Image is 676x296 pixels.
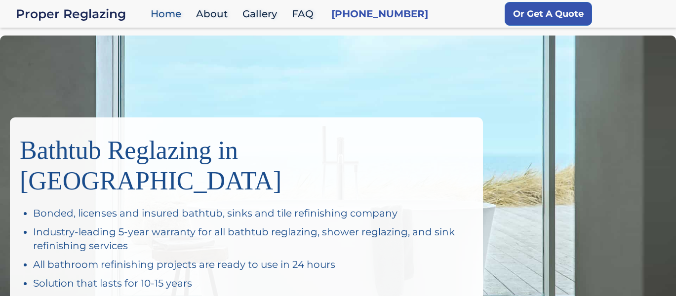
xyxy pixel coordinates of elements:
h1: Bathtub Reglazing in [GEOGRAPHIC_DATA] [20,127,473,196]
div: Proper Reglazing [16,7,146,21]
a: home [16,7,146,21]
a: FAQ [287,3,323,25]
a: About [191,3,238,25]
div: Bonded, licenses and insured bathtub, sinks and tile refinishing company [33,206,473,220]
div: Industry-leading 5-year warranty for all bathtub reglazing, shower reglazing, and sink refinishin... [33,225,473,253]
a: Gallery [238,3,287,25]
div: All bathroom refinishing projects are ready to use in 24 hours [33,258,473,271]
a: [PHONE_NUMBER] [331,7,428,21]
a: Home [146,3,191,25]
a: Or Get A Quote [505,2,592,26]
div: Solution that lasts for 10-15 years [33,276,473,290]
